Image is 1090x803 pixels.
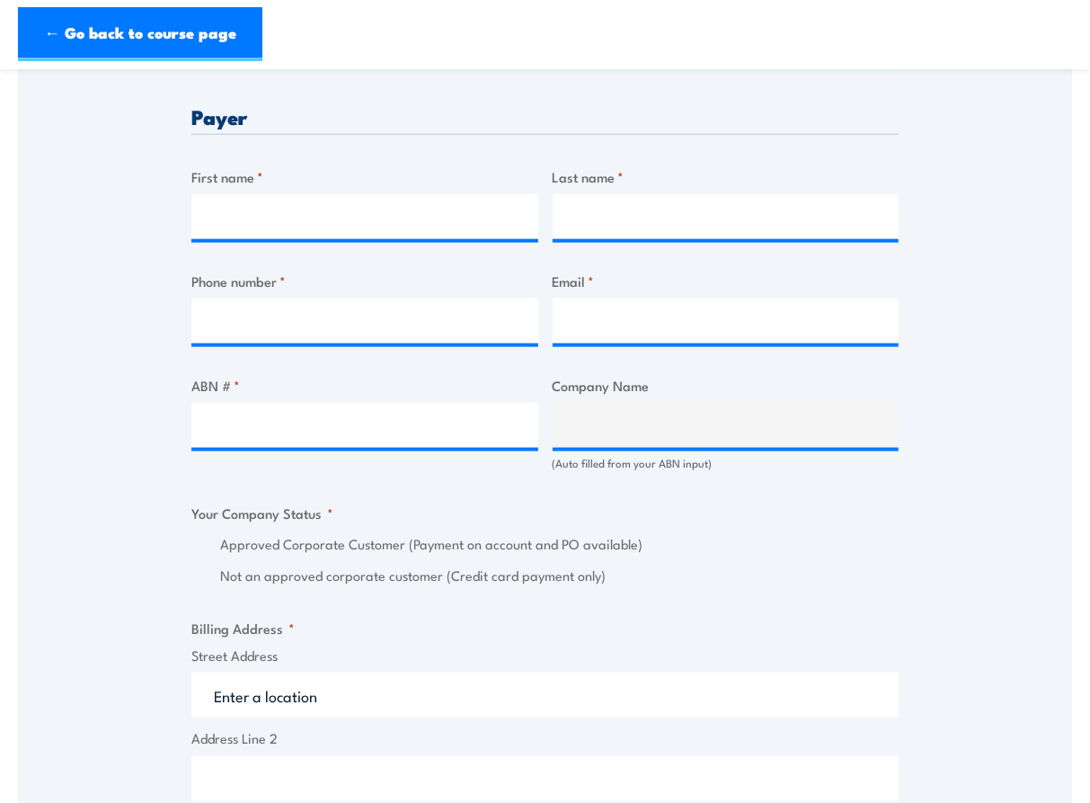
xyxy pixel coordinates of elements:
[191,503,333,523] legend: Your Company Status
[553,455,899,472] div: (Auto filled from your ABN input)
[220,534,899,555] label: Approved Corporate Customer (Payment on account and PO available)
[553,166,899,187] label: Last name
[191,646,899,666] label: Street Address
[220,566,899,586] label: Not an approved corporate customer (Credit card payment only)
[191,375,538,396] label: ABN #
[191,618,295,638] legend: Billing Address
[191,673,899,718] input: Enter a location
[191,728,899,749] label: Address Line 2
[553,271,899,291] label: Email
[191,166,538,187] label: First name
[191,271,538,291] label: Phone number
[191,106,899,127] h3: Payer
[553,375,899,396] label: Company Name
[18,7,262,61] a: ← Go back to course page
